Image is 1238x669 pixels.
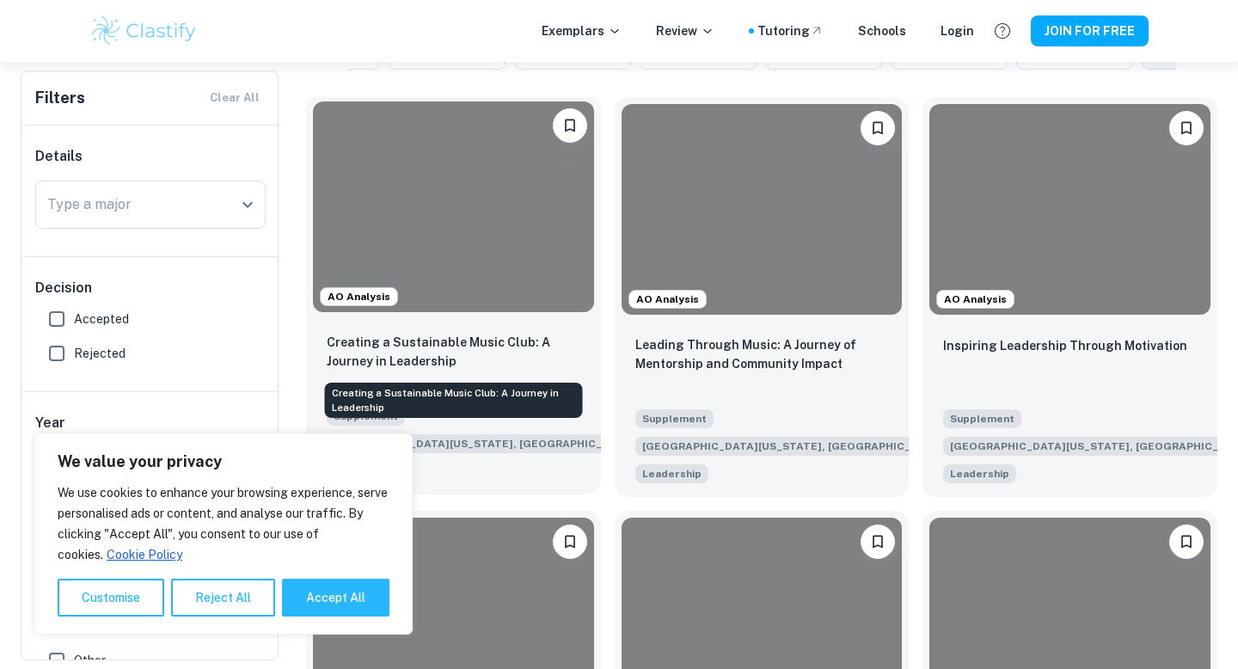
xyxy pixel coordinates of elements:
[635,409,714,428] span: Supplement
[321,289,397,304] span: AO Analysis
[922,97,1217,497] a: AO AnalysisPlease log in to bookmark exemplarsInspiring Leadership Through MotivationSupplement[G...
[1169,525,1204,559] button: Please log in to bookmark exemplars
[941,21,974,40] a: Login
[861,111,895,145] button: Please log in to bookmark exemplars
[58,451,389,472] p: We value your privacy
[236,193,260,217] button: Open
[325,383,583,418] div: Creating a Sustainable Music Club: A Journey in Leadership
[656,21,714,40] p: Review
[1169,111,1204,145] button: Please log in to bookmark exemplars
[553,525,587,559] button: Please log in to bookmark exemplars
[642,466,702,482] span: Leadership
[858,21,906,40] a: Schools
[306,97,601,497] a: AO AnalysisPlease log in to bookmark exemplarsCreating a Sustainable Music Club: A Journey in Lea...
[861,525,895,559] button: Please log in to bookmark exemplars
[35,278,266,298] h6: Decision
[943,409,1021,428] span: Supplement
[950,466,1009,482] span: Leadership
[35,413,266,433] h6: Year
[988,16,1017,46] button: Help and Feedback
[635,335,889,373] p: Leading Through Music: A Journey of Mentorship and Community Impact
[629,292,706,307] span: AO Analysis
[106,547,183,562] a: Cookie Policy
[943,336,1187,355] p: Inspiring Leadership Through Motivation
[635,463,708,483] span: Describe an example of your leadership experience in which you have positively influenced others,...
[34,433,413,635] div: We value your privacy
[615,97,910,497] a: AO AnalysisPlease log in to bookmark exemplarsLeading Through Music: A Journey of Mentorship and ...
[35,86,85,110] h6: Filters
[635,437,951,456] span: [GEOGRAPHIC_DATA][US_STATE], [GEOGRAPHIC_DATA]
[74,310,129,328] span: Accepted
[171,579,275,617] button: Reject All
[58,482,389,565] p: We use cookies to enhance your browsing experience, serve personalised ads or content, and analys...
[937,292,1014,307] span: AO Analysis
[89,14,199,48] img: Clastify logo
[327,333,580,371] p: Creating a Sustainable Music Club: A Journey in Leadership
[327,434,642,453] span: [GEOGRAPHIC_DATA][US_STATE], [GEOGRAPHIC_DATA]
[553,108,587,143] button: Please log in to bookmark exemplars
[282,579,389,617] button: Accept All
[542,21,622,40] p: Exemplars
[35,146,266,167] h6: Details
[58,579,164,617] button: Customise
[74,344,126,363] span: Rejected
[1031,15,1149,46] button: JOIN FOR FREE
[943,463,1016,483] span: Describe an example of your leadership experience in which you have positively influenced others,...
[757,21,824,40] a: Tutoring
